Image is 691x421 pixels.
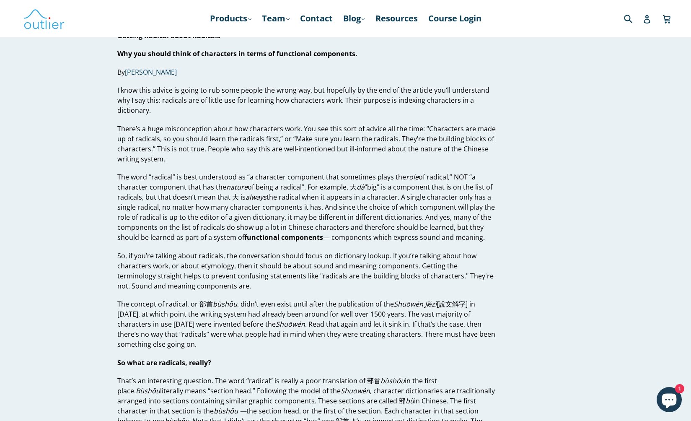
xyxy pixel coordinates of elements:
p: So, if you’re talking about radicals, the conversation should focus on dictionary lookup. If you’... [117,251,496,291]
em: Shuōwén [276,320,305,329]
p: The concept of radical, or 部首 , didn’t even exist until after the publication of the [說文解字] in [D... [117,299,496,349]
em: bùshǒu [213,299,237,309]
input: Search [622,10,645,27]
a: Course Login [424,11,486,26]
em: bùshǒu — [214,406,246,416]
em: always [246,192,267,202]
em: role [406,172,419,182]
strong: Why you should think of characters in terms of functional components. [117,49,357,58]
p: I know this advice is going to rub some people the wrong way, but hopefully by the end of the art... [117,85,496,115]
em: dà [357,182,365,192]
a: [PERSON_NAME] [125,68,177,77]
p: There’s a huge misconception about how characters work. You see this sort of advice all the time:... [117,124,496,164]
a: Blog [339,11,369,26]
p: The word “radical” is best understood as “a character component that sometimes plays the of radic... [117,172,496,242]
strong: So what are radicals, really? [117,358,211,367]
a: Products [206,11,256,26]
em: bù [406,396,414,405]
em: bùshǒu [380,376,405,385]
inbox-online-store-chat: Shopify online store chat [654,387,684,414]
p: By [117,67,496,77]
img: Outlier Linguistics [23,6,65,31]
em: nature [226,182,248,192]
strong: functional components [244,233,323,242]
a: Contact [296,11,337,26]
em: Bùshǒu [136,386,160,395]
em: Shuōwén [341,386,370,395]
a: Resources [371,11,422,26]
a: Team [258,11,294,26]
em: Shuōwén Jiězì [394,299,437,309]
